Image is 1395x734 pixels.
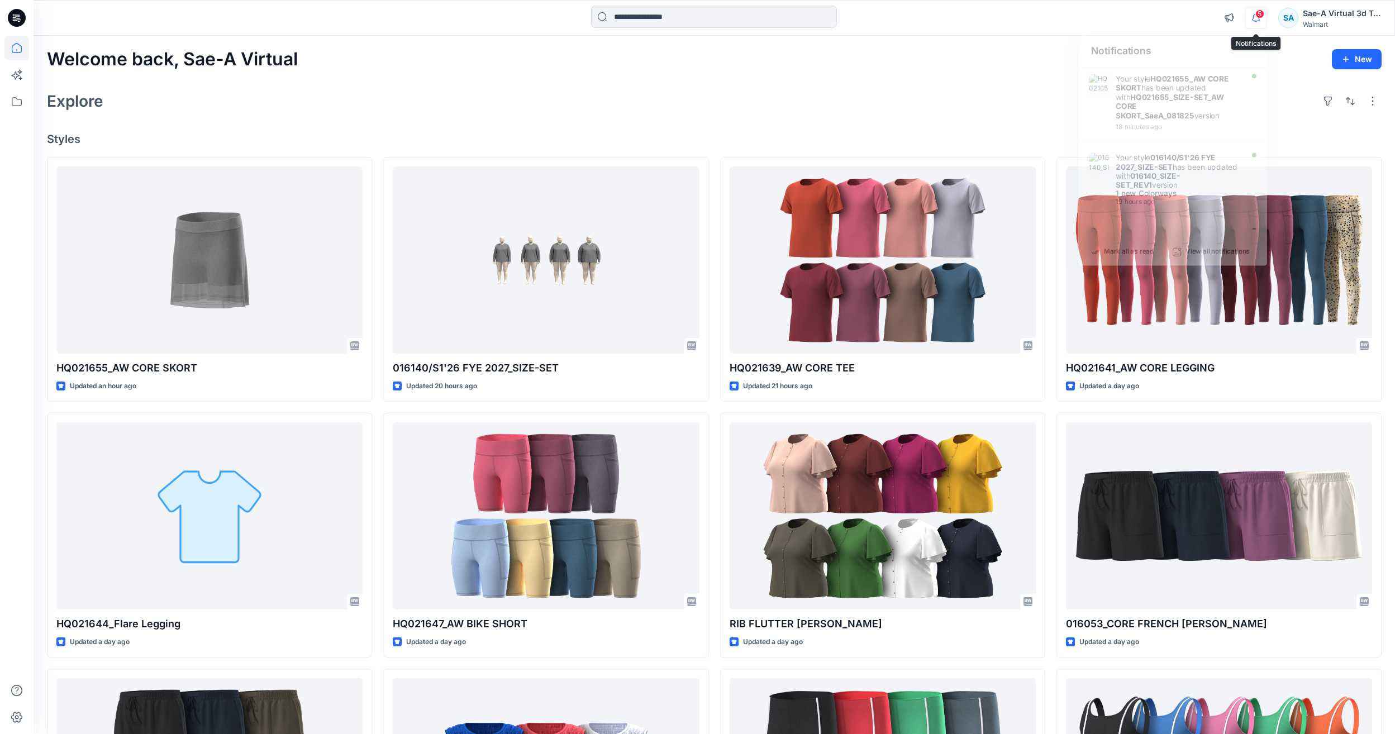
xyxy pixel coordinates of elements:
[406,636,466,648] p: Updated a day ago
[1116,74,1229,92] strong: HQ021655_AW CORE SKORT
[1089,228,1111,250] img: HQ021641_FULL COLORWAYS
[393,422,699,609] a: HQ021647_AW BIKE SHORT
[1116,189,1240,197] div: 1 new Colorways
[393,360,699,376] p: 016140/S1'26 FYE 2027_SIZE-SET
[56,360,363,376] p: HQ021655_AW CORE SKORT
[1079,380,1139,392] p: Updated a day ago
[730,422,1036,609] a: RIB FLUTTER HENLEY
[1079,636,1139,648] p: Updated a day ago
[1116,228,1240,265] div: Your style has been updated with version
[1116,171,1180,189] strong: 016140_SIZE-SET_REV1
[743,636,803,648] p: Updated a day ago
[1185,247,1250,257] p: View all notifications
[1104,247,1154,257] p: Mark all as read
[56,166,363,354] a: HQ021655_AW CORE SKORT
[393,166,699,354] a: 016140/S1'26 FYE 2027_SIZE-SET
[1089,74,1111,96] img: HQ021655_SIZE-SET_AW CORE SKORT_SaeA_081825
[1116,123,1240,131] div: Wednesday, August 20, 2025 00:43
[1089,153,1111,175] img: 016140_SIZE-SET_REV1
[1278,8,1298,28] div: SA
[47,49,298,70] h2: Welcome back, Sae-A Virtual
[1066,422,1372,609] a: 016053_CORE FRENCH TERRY
[56,616,363,632] p: HQ021644_Flare Legging
[1303,20,1381,28] div: Walmart
[730,166,1036,354] a: HQ021639_AW CORE TEE
[393,616,699,632] p: HQ021647_AW BIKE SHORT
[1116,228,1226,246] strong: HQ021641_AW CORE LEGGING
[1066,616,1372,632] p: 016053_CORE FRENCH [PERSON_NAME]
[47,92,103,110] h2: Explore
[70,636,130,648] p: Updated a day ago
[1116,74,1240,120] div: Your style has been updated with version
[70,380,136,392] p: Updated an hour ago
[47,132,1382,146] h4: Styles
[56,422,363,609] a: HQ021644_Flare Legging
[730,616,1036,632] p: RIB FLUTTER [PERSON_NAME]
[1116,198,1240,206] div: Tuesday, August 19, 2025 06:10
[1066,166,1372,354] a: HQ021641_AW CORE LEGGING
[406,380,477,392] p: Updated 20 hours ago
[1116,153,1240,190] div: Your style has been updated with version
[730,360,1036,376] p: HQ021639_AW CORE TEE
[1255,9,1264,18] span: 5
[1303,7,1381,20] div: Sae-A Virtual 3d Team
[743,380,812,392] p: Updated 21 hours ago
[1332,49,1382,69] button: New
[1116,153,1216,171] strong: 016140/S1'26 FYE 2027_SIZE-SET
[1066,360,1372,376] p: HQ021641_AW CORE LEGGING
[1116,92,1224,120] strong: HQ021655_SIZE-SET_AW CORE SKORT_SaeA_081825
[1078,35,1267,68] div: Notifications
